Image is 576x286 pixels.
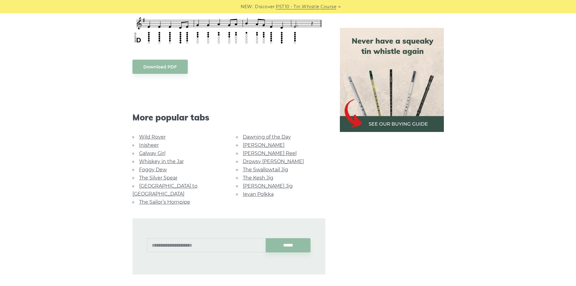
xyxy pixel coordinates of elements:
a: [GEOGRAPHIC_DATA] to [GEOGRAPHIC_DATA] [132,183,197,197]
a: Download PDF [132,60,188,74]
a: Foggy Dew [139,167,167,173]
a: PST10 - Tin Whistle Course [276,3,336,10]
a: The Sailor’s Hornpipe [139,199,190,205]
span: NEW: [241,3,253,10]
a: Galway Girl [139,150,165,156]
a: Drowsy [PERSON_NAME] [243,159,304,164]
a: The Kesh Jig [243,175,273,181]
a: [PERSON_NAME] [243,142,285,148]
a: Dawning of the Day [243,134,291,140]
span: Discover [255,3,275,10]
a: Wild Rover [139,134,166,140]
a: Inisheer [139,142,159,148]
img: tin whistle buying guide [340,28,444,132]
a: [PERSON_NAME] Jig [243,183,293,189]
a: Ievan Polkka [243,191,274,197]
a: The Swallowtail Jig [243,167,288,173]
span: More popular tabs [132,112,325,123]
a: The Silver Spear [139,175,177,181]
a: Whiskey in the Jar [139,159,184,164]
a: [PERSON_NAME] Reel [243,150,297,156]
